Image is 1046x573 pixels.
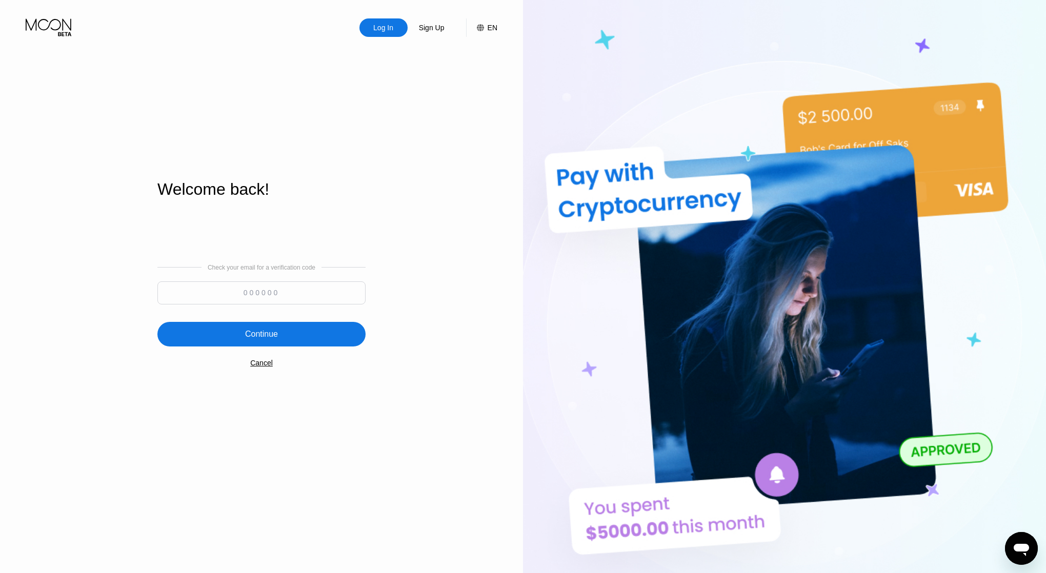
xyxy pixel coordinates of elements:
input: 000000 [157,281,366,304]
div: Log In [359,18,408,37]
div: Cancel [250,359,273,367]
div: Check your email for a verification code [208,264,315,271]
div: EN [488,24,497,32]
div: Welcome back! [157,180,366,199]
div: Sign Up [408,18,456,37]
iframe: Button to launch messaging window [1005,532,1038,565]
div: Continue [157,322,366,346]
div: EN [466,18,497,37]
div: Log In [372,23,394,33]
div: Sign Up [418,23,446,33]
div: Continue [245,329,278,339]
